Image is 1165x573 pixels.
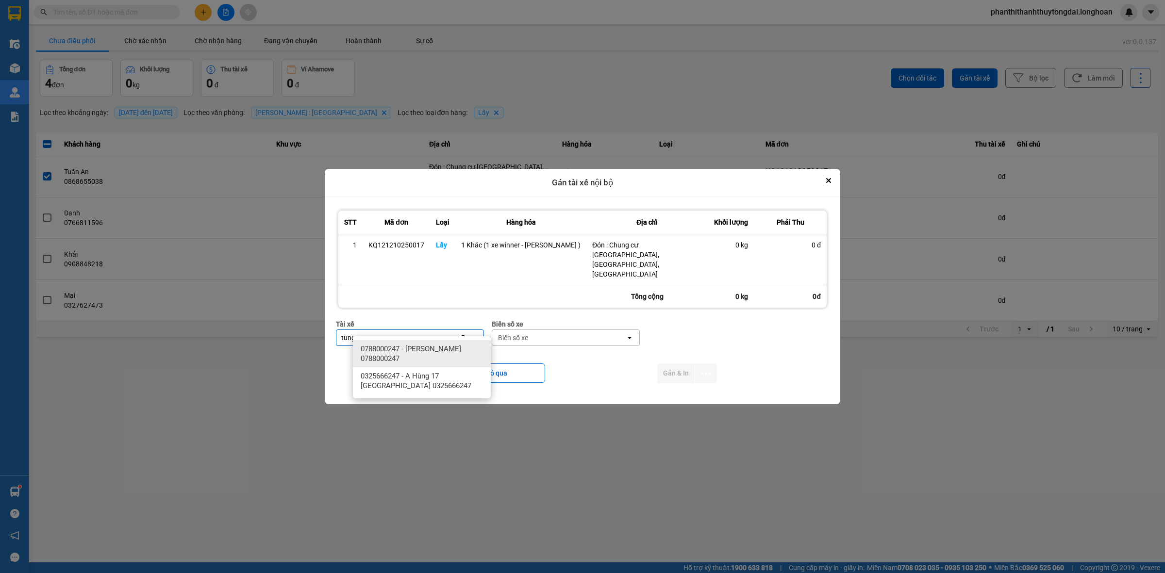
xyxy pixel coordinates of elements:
div: Tổng cộng [586,285,708,308]
svg: open [470,334,478,342]
div: KQ121210250017 [368,240,424,250]
svg: Clear value [459,334,467,342]
button: Bỏ qua [448,363,545,383]
div: Biển số xe [498,333,528,343]
div: 1 Khác (1 xe winner - [PERSON_NAME] ) [461,240,581,250]
div: Phải Thu [760,216,821,228]
button: Gán & In [657,363,695,383]
ul: Menu [353,336,491,398]
div: 0 kg [714,240,748,250]
span: 0788000247 - [PERSON_NAME] 0788000247 [361,344,487,363]
div: Khối lượng [714,216,748,228]
div: 0 kg [708,285,754,308]
div: 1 [344,240,357,250]
div: 0 đ [760,240,821,250]
div: Lấy [436,240,449,250]
div: Đón : Chung cư [GEOGRAPHIC_DATA], [GEOGRAPHIC_DATA], [GEOGRAPHIC_DATA] [592,240,702,279]
div: Địa chỉ [592,216,702,228]
div: Loại [436,216,449,228]
div: Mã đơn [368,216,424,228]
div: Gán tài xế nội bộ [325,169,840,197]
div: Tài xế [336,319,484,329]
span: 0325666247 - A Hùng 17 [GEOGRAPHIC_DATA] 0325666247 [361,371,487,391]
div: Biển số xe [492,319,640,329]
div: 0đ [754,285,827,308]
svg: open [626,334,633,342]
div: Hàng hóa [461,216,581,228]
div: STT [344,216,357,228]
button: Close [823,175,834,186]
div: dialog [325,169,840,404]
